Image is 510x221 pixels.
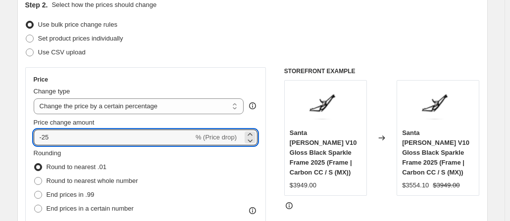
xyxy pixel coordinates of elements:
[196,133,237,141] span: % (Price drop)
[34,76,48,84] h3: Price
[402,180,429,190] div: $3554.10
[34,149,61,157] span: Rounding
[47,163,106,171] span: Round to nearest .01
[418,86,458,125] img: MY24_SCB_V10_Black_Frame_80x.webp
[290,129,357,176] span: Santa [PERSON_NAME] V10 Gloss Black Sparkle Frame 2025 (Frame | Carbon CC / S (MX))
[433,180,459,190] strike: $3949.00
[402,129,469,176] span: Santa [PERSON_NAME] V10 Gloss Black Sparkle Frame 2025 (Frame | Carbon CC / S (MX))
[38,48,86,56] span: Use CSV upload
[34,119,95,126] span: Price change amount
[47,177,138,184] span: Round to nearest whole number
[38,35,123,42] span: Set product prices individually
[47,205,134,212] span: End prices in a certain number
[306,86,345,125] img: MY24_SCB_V10_Black_Frame_80x.webp
[34,130,194,145] input: -15
[284,67,480,75] h6: STOREFRONT EXAMPLE
[248,101,257,111] div: help
[38,21,117,28] span: Use bulk price change rules
[47,191,95,198] span: End prices in .99
[290,180,316,190] div: $3949.00
[34,88,70,95] span: Change type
